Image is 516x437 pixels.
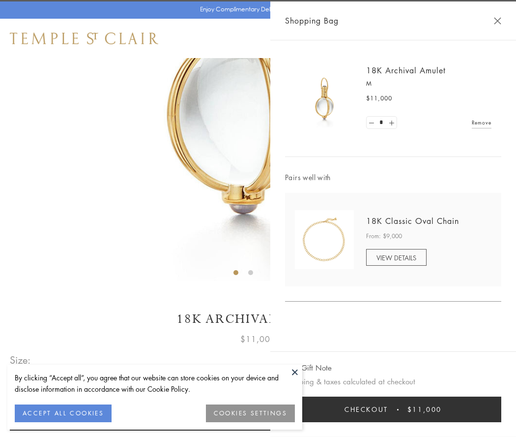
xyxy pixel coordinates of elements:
[206,405,295,422] button: COOKIES SETTINGS
[366,79,491,89] p: M
[285,172,501,183] span: Pairs well with
[366,65,446,76] a: 18K Archival Amulet
[366,94,392,103] span: $11,000
[10,352,31,368] span: Size:
[366,249,427,266] a: VIEW DETAILS
[367,117,376,129] a: Set quantity to 0
[366,231,402,241] span: From: $9,000
[10,32,158,44] img: Temple St. Clair
[407,404,442,415] span: $11,000
[386,117,396,129] a: Set quantity to 2
[344,404,388,415] span: Checkout
[15,372,295,395] div: By clicking “Accept all”, you agree that our website can store cookies on your device and disclos...
[200,4,312,14] p: Enjoy Complimentary Delivery & Returns
[295,210,354,269] img: N88865-OV18
[285,362,332,374] button: Add Gift Note
[285,397,501,422] button: Checkout $11,000
[10,311,506,328] h1: 18K Archival Amulet
[240,333,276,345] span: $11,000
[494,17,501,25] button: Close Shopping Bag
[15,405,112,422] button: ACCEPT ALL COOKIES
[285,14,339,27] span: Shopping Bag
[366,216,459,226] a: 18K Classic Oval Chain
[295,69,354,128] img: 18K Archival Amulet
[285,375,501,388] p: Shipping & taxes calculated at checkout
[472,117,491,128] a: Remove
[376,253,416,262] span: VIEW DETAILS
